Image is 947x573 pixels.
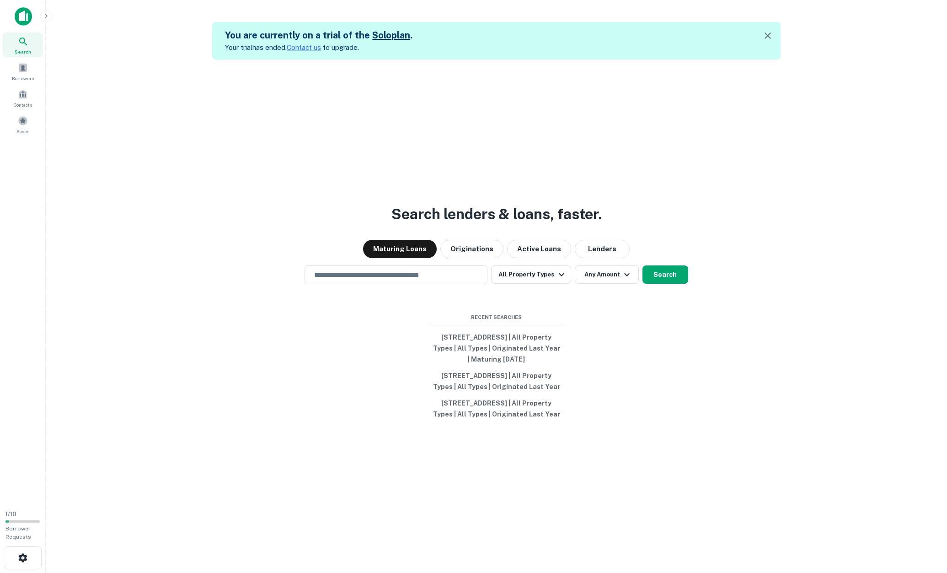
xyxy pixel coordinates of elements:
a: Search [3,32,43,57]
button: Maturing Loans [363,240,437,258]
a: Contacts [3,86,43,110]
button: All Property Types [491,265,571,284]
span: 1 / 10 [5,511,16,518]
a: Saved [3,112,43,137]
span: Recent Searches [428,314,565,321]
span: Saved [16,128,30,135]
span: Contacts [14,101,32,108]
button: Active Loans [507,240,571,258]
a: Soloplan [372,30,410,41]
a: Contact us [287,43,321,51]
button: [STREET_ADDRESS] | All Property Types | All Types | Originated Last Year | Maturing [DATE] [428,329,565,368]
iframe: Chat Widget [901,500,947,544]
h3: Search lenders & loans, faster. [391,203,602,225]
p: Your trial has ended. to upgrade. [225,42,412,53]
button: Originations [440,240,503,258]
button: Lenders [575,240,630,258]
button: [STREET_ADDRESS] | All Property Types | All Types | Originated Last Year [428,395,565,422]
a: Borrowers [3,59,43,84]
button: Search [642,265,688,284]
button: Any Amount [575,265,639,284]
button: [STREET_ADDRESS] | All Property Types | All Types | Originated Last Year [428,368,565,395]
span: Borrower Requests [5,525,31,540]
h5: You are currently on a trial of the . [225,28,412,42]
span: Search [15,48,31,55]
img: capitalize-icon.png [15,7,32,26]
span: Borrowers [12,75,34,82]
